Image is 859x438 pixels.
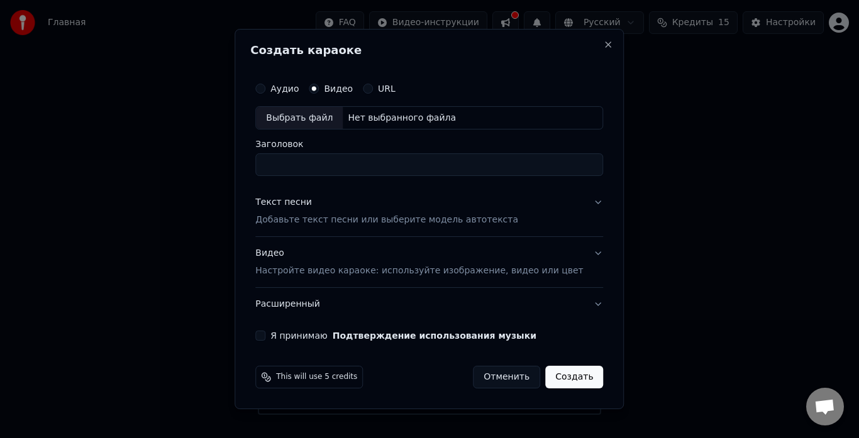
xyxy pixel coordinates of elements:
[324,84,353,93] label: Видео
[255,265,583,277] p: Настройте видео караоке: используйте изображение, видео или цвет
[255,248,583,278] div: Видео
[545,366,603,388] button: Создать
[333,331,536,340] button: Я принимаю
[255,140,603,149] label: Заголовок
[250,45,608,56] h2: Создать караоке
[276,372,357,382] span: This will use 5 credits
[270,84,299,93] label: Аудио
[378,84,396,93] label: URL
[255,214,518,227] p: Добавьте текст песни или выберите модель автотекста
[473,366,540,388] button: Отменить
[255,187,603,237] button: Текст песниДобавьте текст песни или выберите модель автотекста
[270,331,536,340] label: Я принимаю
[256,107,343,129] div: Выбрать файл
[343,112,461,124] div: Нет выбранного файла
[255,197,312,209] div: Текст песни
[255,238,603,288] button: ВидеоНастройте видео караоке: используйте изображение, видео или цвет
[255,288,603,320] button: Расширенный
